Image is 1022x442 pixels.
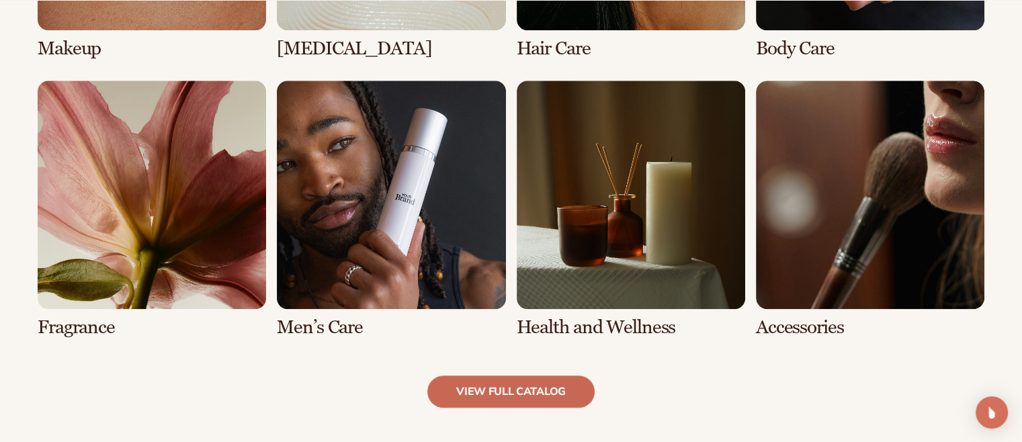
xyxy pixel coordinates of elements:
[756,38,984,59] h3: Body Care
[756,81,984,338] div: 8 / 8
[976,396,1008,429] div: Open Intercom Messenger
[517,38,745,59] h3: Hair Care
[277,38,505,59] h3: [MEDICAL_DATA]
[38,81,266,338] div: 5 / 8
[38,38,266,59] h3: Makeup
[427,375,595,408] a: view full catalog
[277,81,505,338] div: 6 / 8
[517,81,745,338] div: 7 / 8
